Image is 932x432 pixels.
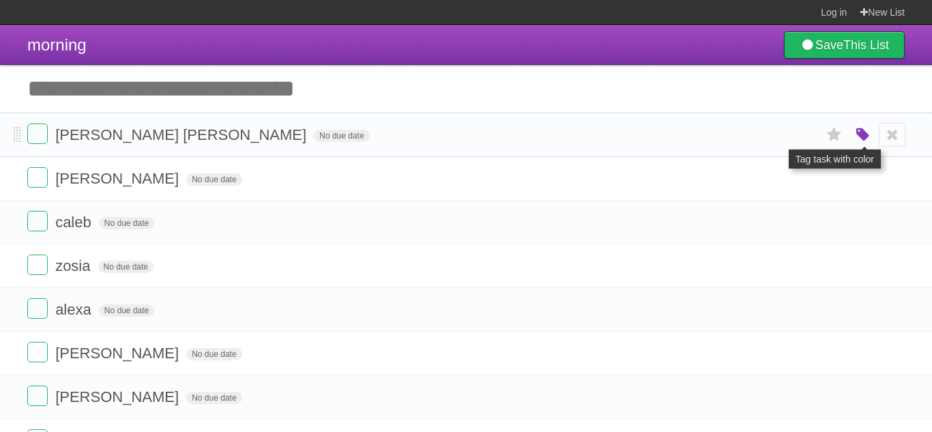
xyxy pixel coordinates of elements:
[55,257,93,274] span: zosia
[27,167,48,188] label: Done
[27,35,87,54] span: morning
[98,261,154,273] span: No due date
[27,386,48,406] label: Done
[55,388,182,405] span: [PERSON_NAME]
[55,126,310,143] span: [PERSON_NAME] [PERSON_NAME]
[99,217,154,229] span: No due date
[784,31,905,59] a: SaveThis List
[314,130,369,142] span: No due date
[843,38,889,52] b: This List
[186,392,242,404] span: No due date
[55,345,182,362] span: [PERSON_NAME]
[27,124,48,144] label: Done
[186,173,242,186] span: No due date
[27,298,48,319] label: Done
[55,170,182,187] span: [PERSON_NAME]
[27,255,48,275] label: Done
[821,124,847,146] label: Star task
[99,304,154,317] span: No due date
[27,211,48,231] label: Done
[27,342,48,362] label: Done
[186,348,242,360] span: No due date
[55,214,95,231] span: caleb
[55,301,95,318] span: alexa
